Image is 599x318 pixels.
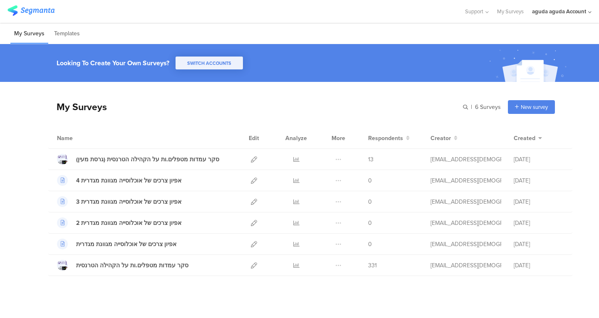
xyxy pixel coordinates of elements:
[7,5,54,16] img: segmanta logo
[475,103,501,111] span: 6 Surveys
[245,128,263,148] div: Edit
[514,261,564,270] div: [DATE]
[486,47,572,84] img: create_account_image.svg
[431,197,501,206] div: research@lgbt.org.il
[431,219,501,227] div: research@lgbt.org.il
[76,176,181,185] div: 4 אפיון צרכים של אוכלוסייה מגוונת מגדרית
[76,197,181,206] div: 3 אפיון צרכים של אוכלוסייה מגוונת מגדרית
[514,176,564,185] div: [DATE]
[431,261,501,270] div: research@lgbt.org.il
[57,58,169,68] div: Looking To Create Your Own Surveys?
[514,134,542,143] button: Created
[514,155,564,164] div: [DATE]
[57,154,219,165] a: סקר עמדות מטפלים.ות על הקהילה הטרנסית (גרסת מעין)
[514,219,564,227] div: [DATE]
[514,197,564,206] div: [DATE]
[57,175,181,186] a: 4 אפיון צרכים של אוכלוסייה מגוונת מגדרית
[57,260,188,271] a: סקר עמדות מטפלים.ות על הקהילה הטרנסית
[368,240,372,249] span: 0
[368,155,374,164] span: 13
[470,103,473,111] span: |
[368,219,372,227] span: 0
[431,176,501,185] div: research@lgbt.org.il
[57,134,107,143] div: Name
[50,24,84,44] li: Templates
[76,155,219,164] div: סקר עמדות מטפלים.ות על הקהילה הטרנסית (גרסת מעין)
[76,240,176,249] div: אפיון צרכים של אוכלוסייה מגוונת מגדרית
[465,7,483,15] span: Support
[431,134,451,143] span: Creator
[521,103,548,111] span: New survey
[368,197,372,206] span: 0
[48,100,107,114] div: My Surveys
[76,261,188,270] div: סקר עמדות מטפלים.ות על הקהילה הטרנסית
[57,239,176,249] a: אפיון צרכים של אוכלוסייה מגוונת מגדרית
[76,219,181,227] div: 2 אפיון צרכים של אוכלוסייה מגוונת מגדרית
[431,240,501,249] div: research@lgbt.org.il
[368,261,377,270] span: 331
[176,57,243,69] button: SWITCH ACCOUNTS
[187,60,231,67] span: SWITCH ACCOUNTS
[514,134,535,143] span: Created
[368,134,410,143] button: Respondents
[514,240,564,249] div: [DATE]
[368,176,372,185] span: 0
[431,134,458,143] button: Creator
[10,24,48,44] li: My Surveys
[284,128,309,148] div: Analyze
[57,217,181,228] a: 2 אפיון צרכים של אוכלוסייה מגוונת מגדרית
[329,128,347,148] div: More
[532,7,586,15] div: aguda aguda Account
[431,155,501,164] div: digital@lgbt.org.il
[368,134,403,143] span: Respondents
[57,196,181,207] a: 3 אפיון צרכים של אוכלוסייה מגוונת מגדרית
